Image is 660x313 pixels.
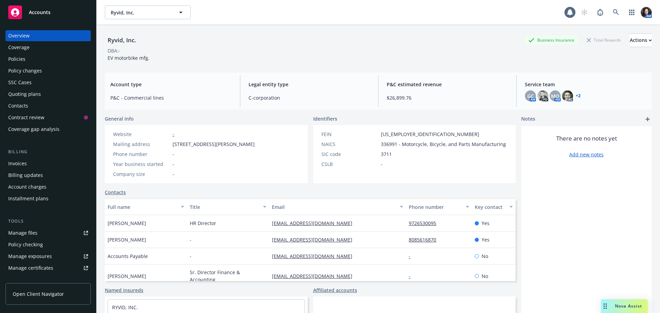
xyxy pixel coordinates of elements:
span: [PERSON_NAME] [108,236,146,243]
div: SSC Cases [8,77,32,88]
span: $26,899.76 [387,94,508,101]
a: Manage exposures [5,251,91,262]
a: Contacts [5,100,91,111]
a: Manage files [5,227,91,238]
div: Contract review [8,112,44,123]
span: MQ [551,92,559,100]
span: Account type [110,81,232,88]
span: - [173,170,174,178]
div: DBA: - [108,47,120,54]
span: [PERSON_NAME] [108,272,146,280]
a: Policy changes [5,65,91,76]
a: SSC Cases [5,77,91,88]
a: 9726530095 [409,220,442,226]
span: Open Client Navigator [13,290,64,298]
div: Email [272,203,396,211]
div: Contacts [8,100,28,111]
div: Full name [108,203,177,211]
a: Contract review [5,112,91,123]
div: Actions [630,34,652,47]
span: Yes [482,220,489,227]
span: Ryvid, Inc. [111,9,170,16]
span: [STREET_ADDRESS][PERSON_NAME] [173,141,255,148]
div: Policy changes [8,65,42,76]
span: Yes [482,236,489,243]
button: Email [269,199,406,215]
div: Drag to move [601,299,609,313]
a: 8085616870 [409,236,442,243]
a: Overview [5,30,91,41]
div: Quoting plans [8,89,41,100]
span: Sr. Director Finance & Accounting [190,269,266,283]
a: Search [609,5,623,19]
span: General info [105,115,134,122]
a: - [409,273,416,279]
a: Named insureds [105,287,143,294]
div: Phone number [409,203,461,211]
span: Nova Assist [615,303,642,309]
div: Total Rewards [583,36,624,44]
a: Account charges [5,181,91,192]
span: Service team [525,81,646,88]
span: - [190,253,191,260]
a: RYVID, INC. [112,304,138,311]
a: Report a Bug [593,5,607,19]
div: Installment plans [8,193,48,204]
button: Ryvid, Inc. [105,5,191,19]
span: Accounts Payable [108,253,148,260]
span: C-corporation [249,94,370,101]
span: There are no notes yet [556,134,617,143]
a: add [643,115,652,123]
div: Manage certificates [8,262,53,273]
span: HR Director [190,220,216,227]
div: FEIN [321,131,378,138]
span: - [190,236,191,243]
div: Billing updates [8,170,43,181]
div: Business Insurance [525,36,578,44]
a: Coverage [5,42,91,53]
span: 3711 [381,150,392,158]
a: Switch app [625,5,639,19]
span: P&C estimated revenue [387,81,508,88]
div: Ryvid, Inc. [105,36,139,45]
button: Key contact [472,199,516,215]
div: Manage claims [8,274,43,285]
span: - [173,150,174,158]
div: Billing [5,148,91,155]
a: +2 [576,94,581,98]
a: Contacts [105,189,126,196]
div: SIC code [321,150,378,158]
a: Billing updates [5,170,91,181]
div: Key contact [475,203,505,211]
a: [EMAIL_ADDRESS][DOMAIN_NAME] [272,220,358,226]
span: - [173,160,174,168]
span: No [482,272,488,280]
div: Invoices [8,158,27,169]
a: Policy checking [5,239,91,250]
span: Identifiers [313,115,337,122]
a: Add new notes [569,151,604,158]
span: Legal entity type [249,81,370,88]
a: Manage certificates [5,262,91,273]
button: Full name [105,199,187,215]
div: CSLB [321,160,378,168]
span: - [381,160,383,168]
a: Coverage gap analysis [5,124,91,135]
div: Manage files [8,227,37,238]
a: Manage claims [5,274,91,285]
button: Nova Assist [601,299,648,313]
span: [US_EMPLOYER_IDENTIFICATION_NUMBER] [381,131,479,138]
a: Start snowing [577,5,591,19]
a: Policies [5,54,91,65]
div: Tools [5,218,91,225]
span: GC [527,92,534,100]
div: Coverage gap analysis [8,124,59,135]
span: Notes [521,115,535,123]
div: Overview [8,30,30,41]
img: photo [562,90,573,101]
div: Year business started [113,160,170,168]
a: Installment plans [5,193,91,204]
span: [PERSON_NAME] [108,220,146,227]
a: [EMAIL_ADDRESS][DOMAIN_NAME] [272,253,358,259]
a: Quoting plans [5,89,91,100]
